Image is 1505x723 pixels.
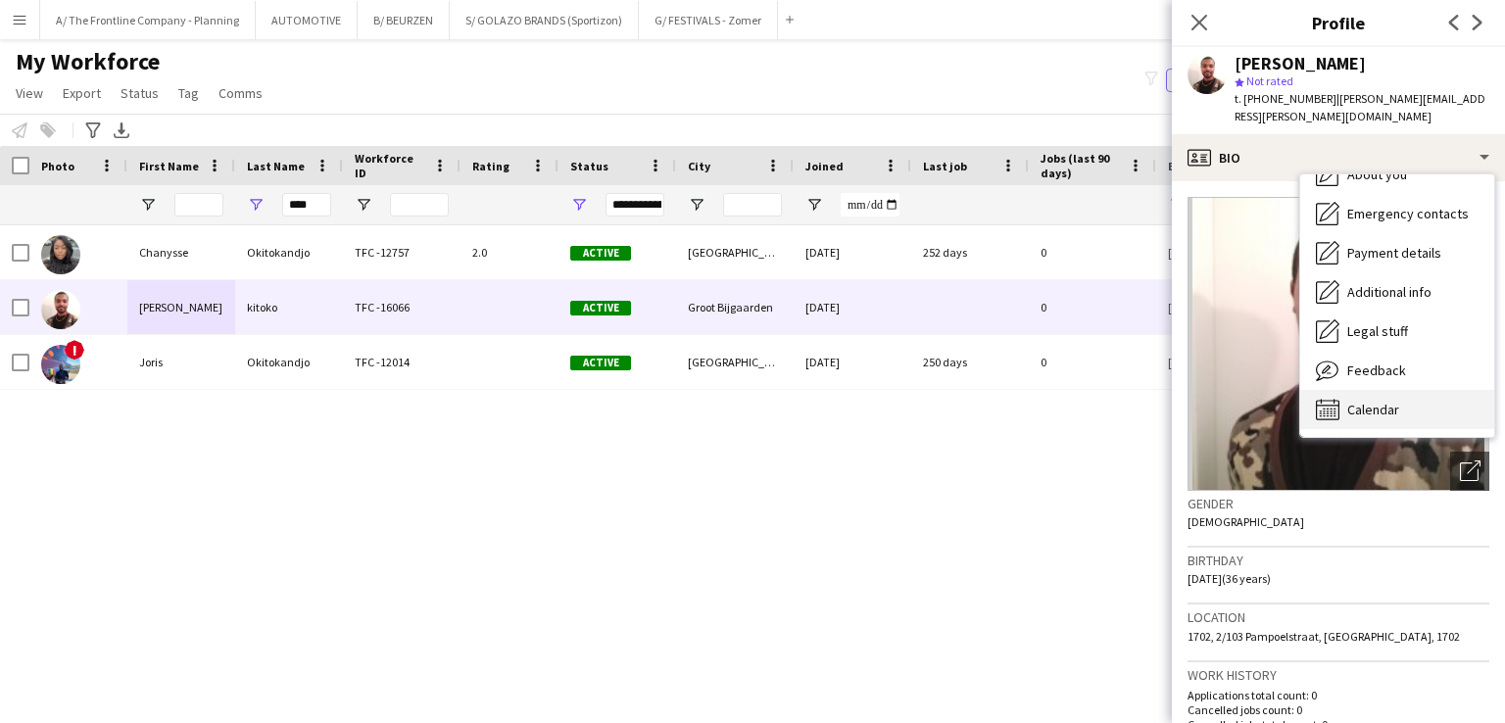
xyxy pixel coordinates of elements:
[911,335,1029,389] div: 250 days
[1347,361,1406,379] span: Feedback
[1347,401,1399,418] span: Calendar
[65,340,84,360] span: !
[923,159,967,173] span: Last job
[676,280,794,334] div: Groot Bijgaarden
[1300,351,1494,390] div: Feedback
[1168,196,1186,214] button: Open Filter Menu
[1172,134,1505,181] div: Bio
[139,196,157,214] button: Open Filter Menu
[343,225,461,279] div: TFC -12757
[688,196,705,214] button: Open Filter Menu
[1188,571,1271,586] span: [DATE] (36 years)
[639,1,778,39] button: G/ FESTIVALS - Zomer
[16,84,43,102] span: View
[355,151,425,180] span: Workforce ID
[570,246,631,261] span: Active
[1300,155,1494,194] div: About you
[1235,55,1366,72] div: [PERSON_NAME]
[1300,194,1494,233] div: Emergency contacts
[805,196,823,214] button: Open Filter Menu
[1172,10,1505,35] h3: Profile
[841,193,899,217] input: Joined Filter Input
[174,193,223,217] input: First Name Filter Input
[8,80,51,106] a: View
[805,159,844,173] span: Joined
[461,225,558,279] div: 2.0
[81,119,105,142] app-action-btn: Advanced filters
[1188,514,1304,529] span: [DEMOGRAPHIC_DATA]
[247,196,265,214] button: Open Filter Menu
[450,1,639,39] button: S/ GOLAZO BRANDS (Sportizon)
[1188,666,1489,684] h3: Work history
[1029,335,1156,389] div: 0
[110,119,133,142] app-action-btn: Export XLSX
[41,235,80,274] img: Chanysse Okitokandjo
[1246,73,1293,88] span: Not rated
[1347,283,1432,301] span: Additional info
[1188,629,1460,644] span: 1702, 2/103 Pampoelstraat, [GEOGRAPHIC_DATA], 1702
[570,196,588,214] button: Open Filter Menu
[282,193,331,217] input: Last Name Filter Input
[911,225,1029,279] div: 252 days
[127,225,235,279] div: Chanysse
[1188,552,1489,569] h3: Birthday
[256,1,358,39] button: AUTOMOTIVE
[218,84,263,102] span: Comms
[390,193,449,217] input: Workforce ID Filter Input
[1029,225,1156,279] div: 0
[40,1,256,39] button: A/ The Frontline Company - Planning
[139,159,199,173] span: First Name
[41,345,80,384] img: Joris Okitokandjo
[1188,702,1489,717] p: Cancelled jobs count: 0
[1300,233,1494,272] div: Payment details
[676,225,794,279] div: [GEOGRAPHIC_DATA]
[1041,151,1121,180] span: Jobs (last 90 days)
[355,196,372,214] button: Open Filter Menu
[1300,390,1494,429] div: Calendar
[1300,272,1494,312] div: Additional info
[16,47,160,76] span: My Workforce
[794,225,911,279] div: [DATE]
[121,84,159,102] span: Status
[1168,159,1199,173] span: Email
[1188,608,1489,626] h3: Location
[1347,322,1408,340] span: Legal stuff
[343,335,461,389] div: TFC -12014
[127,280,235,334] div: [PERSON_NAME]
[1347,205,1469,222] span: Emergency contacts
[235,280,343,334] div: kitoko
[1300,312,1494,351] div: Legal stuff
[570,356,631,370] span: Active
[1450,452,1489,491] div: Open photos pop-in
[794,280,911,334] div: [DATE]
[247,159,305,173] span: Last Name
[235,335,343,389] div: Okitokandjo
[723,193,782,217] input: City Filter Input
[41,159,74,173] span: Photo
[688,159,710,173] span: City
[1166,69,1264,92] button: Everyone5,380
[178,84,199,102] span: Tag
[1029,280,1156,334] div: 0
[794,335,911,389] div: [DATE]
[113,80,167,106] a: Status
[1347,244,1441,262] span: Payment details
[1188,688,1489,702] p: Applications total count: 0
[472,159,510,173] span: Rating
[1235,91,1336,106] span: t. [PHONE_NUMBER]
[1347,166,1407,183] span: About you
[570,301,631,315] span: Active
[1188,197,1489,491] img: Crew avatar or photo
[358,1,450,39] button: B/ BEURZEN
[343,280,461,334] div: TFC -16066
[570,159,608,173] span: Status
[41,290,80,329] img: jean christophe kitoko
[1235,91,1485,123] span: | [PERSON_NAME][EMAIL_ADDRESS][PERSON_NAME][DOMAIN_NAME]
[676,335,794,389] div: [GEOGRAPHIC_DATA]
[55,80,109,106] a: Export
[63,84,101,102] span: Export
[127,335,235,389] div: Joris
[1188,495,1489,512] h3: Gender
[211,80,270,106] a: Comms
[235,225,343,279] div: Okitokandjo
